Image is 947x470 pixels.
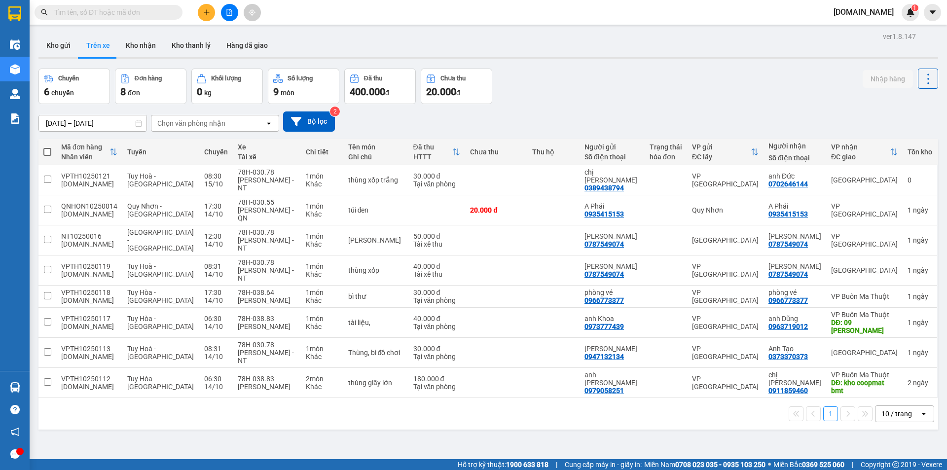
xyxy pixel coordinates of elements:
span: question-circle [10,405,20,414]
input: Tìm tên, số ĐT hoặc mã đơn [54,7,171,18]
div: thùng xốp trắng [348,176,403,184]
div: Tại văn phòng [413,296,461,304]
span: Miền Nam [644,459,765,470]
div: 40.000 đ [413,315,461,323]
div: phòng vé [584,289,640,296]
span: Quy Nhơn - [GEOGRAPHIC_DATA] [127,202,194,218]
div: 30.000 đ [413,172,461,180]
button: Đơn hàng8đơn [115,69,186,104]
div: 1 món [306,172,338,180]
span: ngày [913,349,928,357]
div: 0935415153 [584,210,624,218]
div: VP nhận [831,143,890,151]
div: 78H-038.64 [238,289,296,296]
div: chị Hà Nhất [768,371,821,387]
input: Select a date range. [39,115,146,131]
div: VPTH10250113 [61,345,117,353]
button: Hàng đã giao [219,34,276,57]
button: Bộ lọc [283,111,335,132]
div: Khác [306,353,338,361]
div: [PERSON_NAME] [238,383,296,391]
div: 180.000 đ [413,375,461,383]
button: caret-down [924,4,941,21]
span: 0 [197,86,202,98]
span: 6 [44,86,49,98]
div: 14/10 [204,323,228,330]
div: 17:30 [204,202,228,210]
button: file-add [221,4,238,21]
img: logo-vxr [8,6,21,21]
div: 0787549074 [768,240,808,248]
div: 12:30 [204,232,228,240]
button: Trên xe [78,34,118,57]
div: ĐC giao [831,153,890,161]
span: copyright [892,461,899,468]
div: tài liệu, [348,319,403,326]
div: Chưa thu [440,75,466,82]
span: Tuy Hòa - [GEOGRAPHIC_DATA] [127,315,194,330]
div: Chú Phúc [768,232,821,240]
div: [GEOGRAPHIC_DATA] [692,236,759,244]
span: ngày [913,236,928,244]
span: đ [385,89,389,97]
div: 78H-030.78 [238,168,296,176]
span: message [10,449,20,459]
svg: open [265,119,273,127]
span: Hỗ trợ kỹ thuật: [458,459,548,470]
div: Xe [238,143,296,151]
div: 0 [908,176,932,184]
div: 78H-038.83 [238,375,296,383]
div: DĐ: kho coopmat bmt [831,379,898,395]
div: A Phải [768,202,821,210]
div: Tồn kho [908,148,932,156]
div: 40.000 đ [413,262,461,270]
strong: 0708 023 035 - 0935 103 250 [675,461,765,469]
div: Số lượng [288,75,313,82]
span: Tuy Hoà - [GEOGRAPHIC_DATA] [127,172,194,188]
div: 1 món [306,262,338,270]
div: [PERSON_NAME] - NT [238,266,296,282]
div: [PERSON_NAME] - NT [238,349,296,364]
span: caret-down [928,8,937,17]
span: plus [203,9,210,16]
div: Số điện thoại [584,153,640,161]
span: ngày [913,292,928,300]
span: ⚪️ [768,463,771,467]
div: huong.bb [61,353,117,361]
div: 1 [908,292,932,300]
div: Mã đơn hàng [61,143,109,151]
div: 1 món [306,315,338,323]
div: 20.000 đ [470,206,522,214]
div: huong.bb [61,383,117,391]
span: 1 [913,4,916,11]
div: 2 món [306,375,338,383]
div: 0787549074 [768,270,808,278]
div: Quy Nhơn [692,206,759,214]
div: 14/10 [204,240,228,248]
div: VP [GEOGRAPHIC_DATA] [831,202,898,218]
div: NT10250016 [61,232,117,240]
svg: open [920,410,928,418]
div: 1 [908,319,932,326]
div: Khác [306,240,338,248]
div: Thùng, bì đồ chơi [348,349,403,357]
th: Toggle SortBy [408,139,466,165]
div: VPTH10250118 [61,289,117,296]
div: Chuyến [58,75,79,82]
div: Khác [306,210,338,218]
span: notification [10,427,20,436]
span: Miền Bắc [773,459,844,470]
div: A Phải [584,202,640,210]
div: 1 món [306,289,338,296]
span: | [852,459,853,470]
span: 8 [120,86,126,98]
div: Thu hộ [532,148,575,156]
div: suong.bb [61,240,117,248]
div: Số điện thoại [768,154,821,162]
strong: 1900 633 818 [506,461,548,469]
div: chị Chi [584,168,640,184]
div: VP [GEOGRAPHIC_DATA] [692,315,759,330]
div: VPTH10250121 [61,172,117,180]
div: 14/10 [204,296,228,304]
img: warehouse-icon [10,89,20,99]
